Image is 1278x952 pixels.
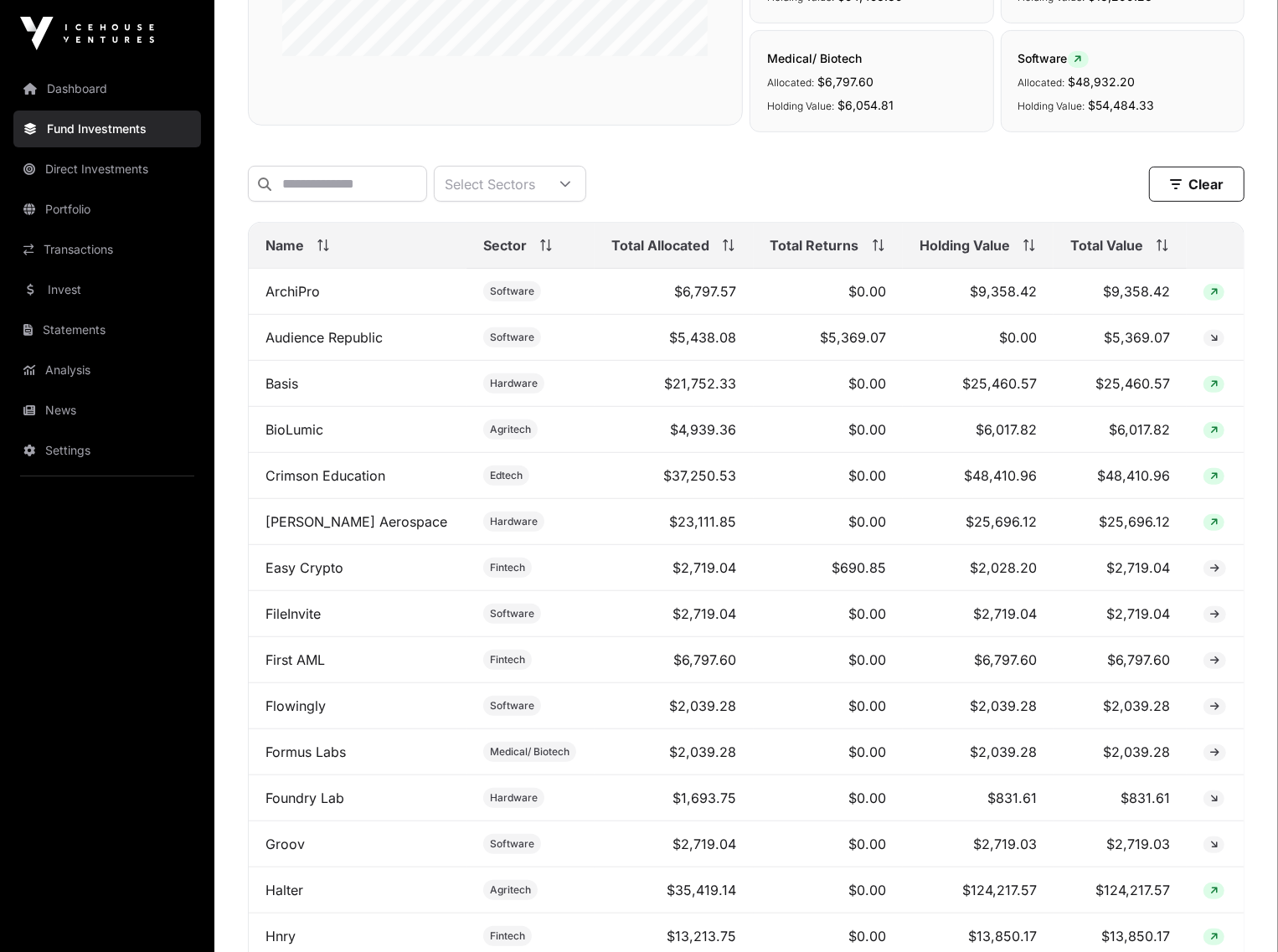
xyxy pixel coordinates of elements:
a: Formus Labs [265,744,346,760]
td: $5,369.07 [1054,315,1187,361]
td: $2,719.04 [595,821,753,867]
div: チャットウィジェット [1194,872,1278,952]
a: Portfolio [13,191,201,228]
a: Basis [265,375,298,392]
td: $0.00 [754,499,903,545]
td: $48,410.96 [903,453,1054,499]
td: $2,719.03 [903,821,1054,867]
span: Software [490,607,534,620]
span: Total Value [1070,235,1143,255]
td: $690.85 [754,545,903,591]
td: $35,419.14 [595,867,753,913]
td: $37,250.53 [595,453,753,499]
img: Icehouse Ventures Logo [20,17,154,50]
a: BioLumic [265,421,323,438]
td: $2,719.04 [1054,545,1187,591]
td: $25,696.12 [903,499,1054,545]
td: $5,369.07 [754,315,903,361]
span: Agritech [490,883,531,897]
td: $2,039.28 [903,683,1054,729]
span: $6,054.81 [837,98,894,112]
td: $5,438.08 [595,315,753,361]
td: $0.00 [754,591,903,637]
span: $48,932.20 [1069,75,1136,89]
span: Holding Value [920,235,1010,255]
iframe: Chat Widget [1194,872,1278,952]
td: $124,217.57 [903,867,1054,913]
td: $4,939.36 [595,407,753,453]
a: Invest [13,271,201,308]
td: $48,410.96 [1054,453,1187,499]
a: Fund Investments [13,111,201,147]
a: Dashboard [13,70,201,107]
td: $25,460.57 [1054,361,1187,407]
td: $2,039.28 [1054,683,1187,729]
a: Foundry Lab [265,790,344,806]
td: $2,719.03 [1054,821,1187,867]
td: $0.00 [754,867,903,913]
td: $831.61 [903,775,1054,821]
a: [PERSON_NAME] Aerospace [265,513,447,530]
td: $0.00 [754,407,903,453]
span: Software [490,699,534,713]
td: $6,797.60 [595,637,753,683]
span: Medical/ Biotech [490,745,569,759]
td: $831.61 [1054,775,1187,821]
span: Allocated: [767,76,814,89]
span: Medical/ Biotech [767,51,862,65]
a: ArchiPro [265,283,320,300]
td: $2,719.04 [595,545,753,591]
td: $6,797.60 [1054,637,1187,683]
td: $124,217.57 [1054,867,1187,913]
span: Agritech [490,423,531,436]
a: Audience Republic [265,329,383,346]
td: $25,696.12 [1054,499,1187,545]
td: $23,111.85 [595,499,753,545]
span: Sector [483,235,527,255]
div: Select Sectors [435,167,545,201]
td: $2,028.20 [903,545,1054,591]
td: $1,693.75 [595,775,753,821]
td: $2,719.04 [1054,591,1187,637]
td: $25,460.57 [903,361,1054,407]
td: $0.00 [754,637,903,683]
span: Fintech [490,653,525,666]
td: $2,719.04 [595,591,753,637]
span: Total Returns [770,235,859,255]
span: Name [265,235,304,255]
a: Settings [13,432,201,469]
td: $2,719.04 [903,591,1054,637]
td: $6,797.60 [903,637,1054,683]
td: $6,017.82 [1054,407,1187,453]
a: Crimson Education [265,467,385,484]
a: First AML [265,651,325,668]
a: FileInvite [265,605,321,622]
a: Statements [13,311,201,348]
td: $2,039.28 [595,683,753,729]
span: Fintech [490,929,525,943]
span: Holding Value: [767,100,834,112]
td: $2,039.28 [595,729,753,775]
a: News [13,392,201,429]
a: Halter [265,882,303,898]
span: Hardware [490,515,538,528]
td: $21,752.33 [595,361,753,407]
span: Software [490,285,534,298]
td: $6,017.82 [903,407,1054,453]
a: Easy Crypto [265,559,343,576]
td: $9,358.42 [1054,269,1187,315]
td: $2,039.28 [903,729,1054,775]
td: $0.00 [754,729,903,775]
span: Allocated: [1018,76,1065,89]
span: Hardware [490,791,538,805]
td: $2,039.28 [1054,729,1187,775]
td: $0.00 [754,269,903,315]
td: $0.00 [903,315,1054,361]
a: Transactions [13,231,201,268]
td: $0.00 [754,453,903,499]
a: Groov [265,836,305,852]
td: $0.00 [754,683,903,729]
span: Software [490,837,534,851]
td: $0.00 [754,775,903,821]
span: $54,484.33 [1089,98,1155,112]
